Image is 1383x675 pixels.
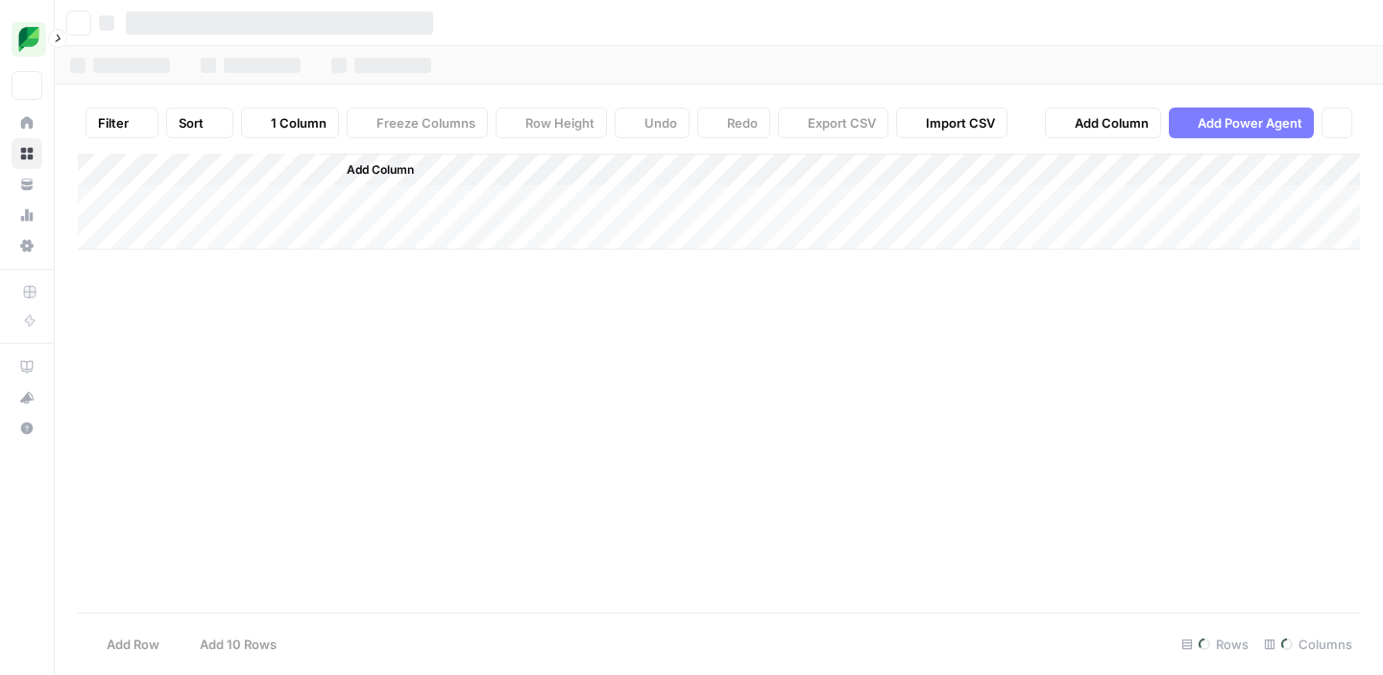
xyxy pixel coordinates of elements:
[615,108,690,138] button: Undo
[12,382,42,413] button: What's new?
[98,113,129,133] span: Filter
[12,138,42,169] a: Browse
[727,113,758,133] span: Redo
[1174,629,1256,660] div: Rows
[778,108,888,138] button: Export CSV
[322,157,422,182] button: Add Column
[525,113,594,133] span: Row Height
[12,351,42,382] a: AirOps Academy
[12,169,42,200] a: Your Data
[12,22,46,57] img: SproutSocial Logo
[12,15,42,63] button: Workspace: SproutSocial
[85,108,158,138] button: Filter
[697,108,770,138] button: Redo
[166,108,233,138] button: Sort
[644,113,677,133] span: Undo
[12,230,42,261] a: Settings
[107,635,159,654] span: Add Row
[12,413,42,444] button: Help + Support
[896,108,1007,138] button: Import CSV
[12,200,42,230] a: Usage
[347,161,414,179] span: Add Column
[78,629,171,660] button: Add Row
[12,108,42,138] a: Home
[1198,113,1302,133] span: Add Power Agent
[1045,108,1161,138] button: Add Column
[1169,108,1314,138] button: Add Power Agent
[1075,113,1149,133] span: Add Column
[926,113,995,133] span: Import CSV
[179,113,204,133] span: Sort
[200,635,277,654] span: Add 10 Rows
[271,113,327,133] span: 1 Column
[347,108,488,138] button: Freeze Columns
[12,383,41,412] div: What's new?
[496,108,607,138] button: Row Height
[171,629,288,660] button: Add 10 Rows
[376,113,475,133] span: Freeze Columns
[241,108,339,138] button: 1 Column
[808,113,876,133] span: Export CSV
[1256,629,1360,660] div: Columns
